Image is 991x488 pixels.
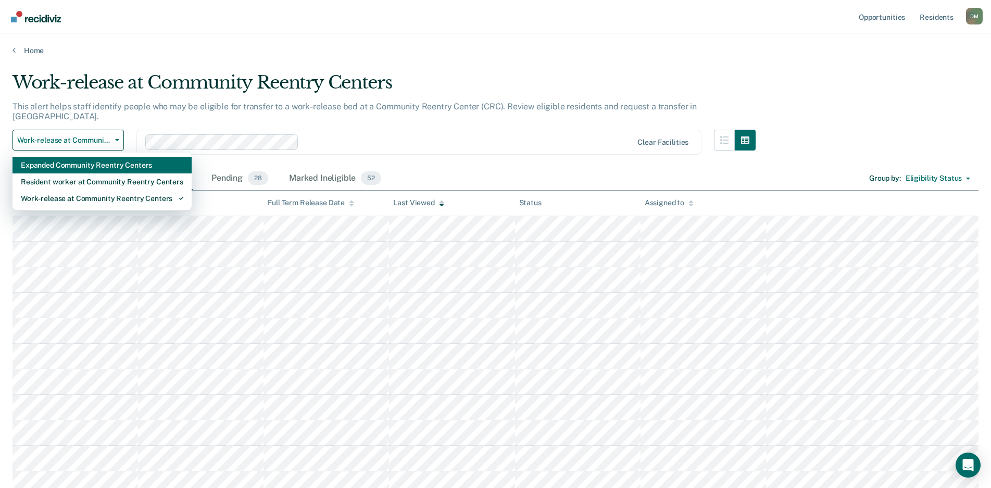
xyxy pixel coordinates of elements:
[966,8,983,24] button: Profile dropdown button
[901,170,975,187] button: Eligibility Status
[12,46,979,55] a: Home
[268,198,354,207] div: Full Term Release Date
[645,198,694,207] div: Assigned to
[21,157,183,173] div: Expanded Community Reentry Centers
[11,11,61,22] img: Recidiviz
[966,8,983,24] div: D M
[906,174,962,183] div: Eligibility Status
[361,171,381,185] span: 52
[287,167,383,190] div: Marked Ineligible52
[519,198,542,207] div: Status
[17,136,111,145] span: Work-release at Community Reentry Centers
[248,171,268,185] span: 28
[12,102,697,121] p: This alert helps staff identify people who may be eligible for transfer to a work-release bed at ...
[637,138,688,147] div: Clear facilities
[956,453,981,478] div: Open Intercom Messenger
[12,130,124,151] button: Work-release at Community Reentry Centers
[21,173,183,190] div: Resident worker at Community Reentry Centers
[393,198,444,207] div: Last Viewed
[21,190,183,207] div: Work-release at Community Reentry Centers
[209,167,270,190] div: Pending28
[869,174,901,183] div: Group by :
[12,72,756,102] div: Work-release at Community Reentry Centers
